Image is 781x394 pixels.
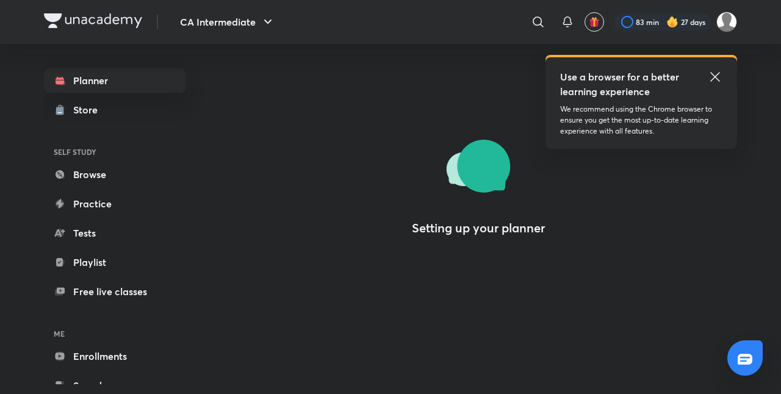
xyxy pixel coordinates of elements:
a: Free live classes [44,279,185,304]
img: avatar [589,16,600,27]
a: Planner [44,68,185,93]
a: Company Logo [44,13,142,31]
h6: SELF STUDY [44,141,185,162]
a: Playlist [44,250,185,274]
div: Store [73,102,105,117]
a: Tests [44,221,185,245]
a: Practice [44,192,185,216]
a: Browse [44,162,185,187]
h5: Use a browser for a better learning experience [560,70,682,99]
p: We recommend using the Chrome browser to ensure you get the most up-to-date learning experience w... [560,104,722,137]
a: Store [44,98,185,122]
img: Drashti Patel [716,12,737,32]
img: Company Logo [44,13,142,28]
img: streak [666,16,678,28]
h6: ME [44,323,185,344]
h4: Setting up your planner [412,221,545,235]
button: avatar [585,12,604,32]
a: Enrollments [44,344,185,368]
button: CA Intermediate [173,10,283,34]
